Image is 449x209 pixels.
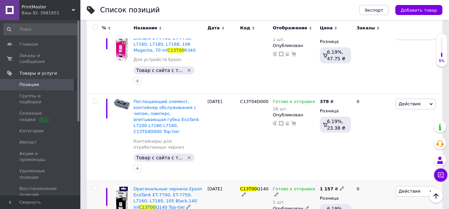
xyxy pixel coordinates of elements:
button: Экспорт [359,5,389,15]
a: Контейнеры для отработанных чернил [133,138,204,150]
div: 0 [353,24,394,93]
span: R340 [184,48,195,53]
div: Опубликован [273,112,317,118]
span: Цена [320,25,333,31]
div: 1 шт. [273,200,317,205]
span: Отображение [273,25,307,31]
span: Q140 [257,186,269,191]
div: Розница [320,108,351,114]
div: [DATE] [206,24,239,93]
span: Готово к отправке [273,99,315,106]
b: 378 [320,99,329,104]
span: % [102,25,106,31]
span: PrintMaster [22,4,72,10]
button: Добавить товар [395,5,442,15]
span: Акции и промокоды [19,151,62,163]
span: Название [133,25,157,31]
div: 28 шт. [273,106,315,111]
img: Поглощающий элемент, контейнер обслуживания с чипом, памперс, впитывающая губка EcoTank L7100 L71... [113,99,130,110]
div: Розница [320,39,351,45]
span: Категории [19,128,44,134]
div: Список позиций [100,7,160,14]
span: Добавить товар [401,8,437,13]
a: Для устройств Epson [133,57,181,63]
span: C13T00 [167,48,184,53]
div: Ваш ID: 3981851 [22,10,80,16]
div: ₴ [320,99,334,105]
div: 1 шт. [273,37,315,42]
div: Опубликован [273,43,317,49]
span: Готово к отправке [273,186,315,193]
span: Группы и подборки [19,93,62,105]
img: Оригинальные чернила Epson EcoTank ET-7700, ET-7750, L7160, L7180, L7188, 106 Magenta, 70 ml C13T... [114,29,130,62]
b: 1 157 [320,186,334,191]
svg: Удалить метку [186,68,192,73]
span: Действия [399,189,420,194]
span: C13T04D000 [240,99,269,104]
span: Удаленные позиции [19,168,62,180]
span: Импорт [19,139,37,145]
div: Розница [320,195,351,201]
span: Товары и услуги [19,70,57,76]
div: ₴ [320,186,344,192]
span: C13T00 [240,186,257,191]
span: Заказы и сообщения [19,53,62,65]
span: 6.19%, 47.75 ₴ [327,49,345,61]
div: 0 [353,93,394,181]
span: Товар с сайта с т... [136,155,183,160]
span: Экспорт [365,8,383,13]
input: Поиск [3,23,79,35]
span: Действия [399,101,420,106]
span: Позиции [19,82,39,88]
svg: Удалить метку [186,155,192,160]
div: [DATE] [206,93,239,181]
span: Главная [19,41,38,47]
a: Поглощающий элемент, контейнер обслуживания с чипом, памперс, впитывающая губка EcoTank L7100 L71... [133,99,199,134]
span: Заказы [357,25,375,31]
span: Сезонные скидки [19,110,62,122]
button: Чат с покупателем [434,168,447,182]
span: Товар с сайта с т... [136,68,183,73]
span: Восстановление позиций [19,186,62,198]
span: Код [240,25,250,31]
div: 5% [436,59,447,63]
button: Наверх [429,189,443,203]
span: 6.19%, 23.38 ₴ [327,119,345,131]
span: Дата [207,25,220,31]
